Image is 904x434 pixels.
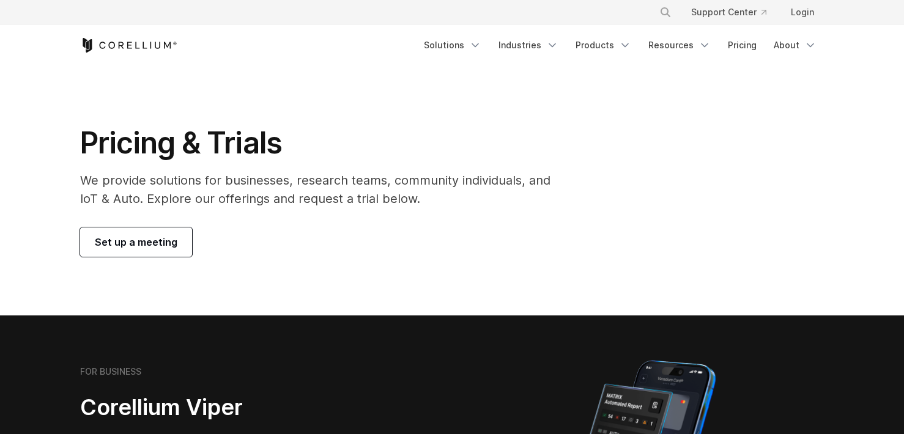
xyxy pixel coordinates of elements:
a: About [766,34,824,56]
h6: FOR BUSINESS [80,366,141,377]
div: Navigation Menu [645,1,824,23]
a: Solutions [417,34,489,56]
a: Resources [641,34,718,56]
h1: Pricing & Trials [80,125,568,161]
a: Login [781,1,824,23]
a: Support Center [681,1,776,23]
span: Set up a meeting [95,235,177,249]
button: Search [654,1,676,23]
a: Products [568,34,639,56]
p: We provide solutions for businesses, research teams, community individuals, and IoT & Auto. Explo... [80,171,568,208]
div: Navigation Menu [417,34,824,56]
h2: Corellium Viper [80,394,393,421]
a: Corellium Home [80,38,177,53]
a: Pricing [721,34,764,56]
a: Industries [491,34,566,56]
a: Set up a meeting [80,227,192,257]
